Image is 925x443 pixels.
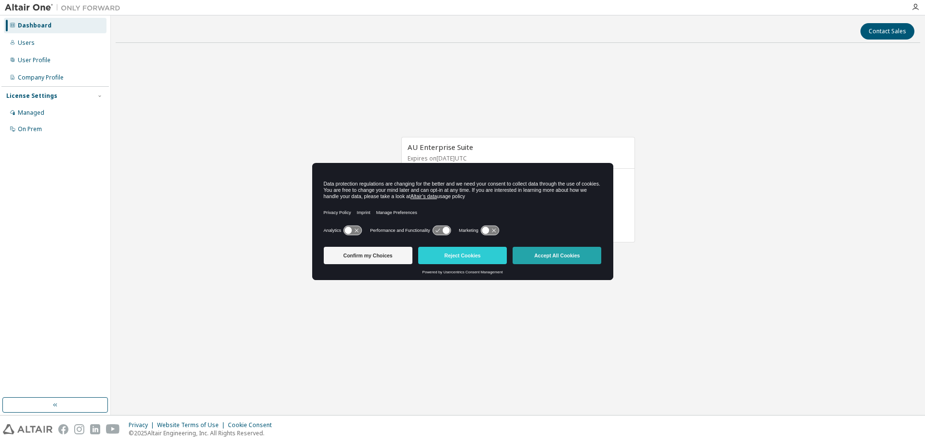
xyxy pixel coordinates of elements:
button: Contact Sales [860,23,914,40]
div: On Prem [18,125,42,133]
div: License Settings [6,92,57,100]
div: Users [18,39,35,47]
div: Dashboard [18,22,52,29]
img: altair_logo.svg [3,424,53,434]
div: User Profile [18,56,51,64]
div: Website Terms of Use [157,421,228,429]
div: Managed [18,109,44,117]
img: instagram.svg [74,424,84,434]
img: linkedin.svg [90,424,100,434]
img: youtube.svg [106,424,120,434]
p: Expires on [DATE] UTC [408,154,626,162]
img: facebook.svg [58,424,68,434]
div: Cookie Consent [228,421,277,429]
p: © 2025 Altair Engineering, Inc. All Rights Reserved. [129,429,277,437]
div: Company Profile [18,74,64,81]
div: Privacy [129,421,157,429]
span: AU Enterprise Suite [408,142,473,152]
img: Altair One [5,3,125,13]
